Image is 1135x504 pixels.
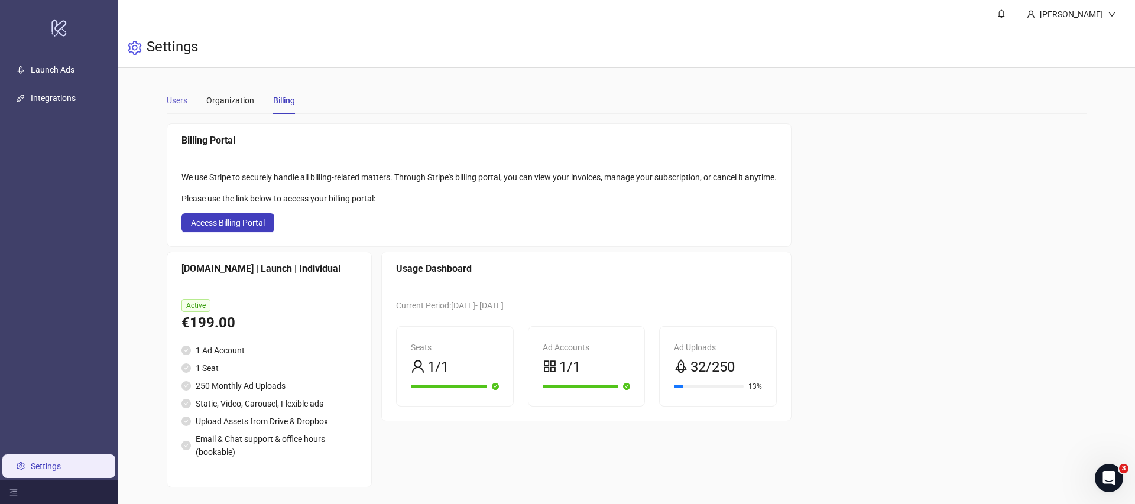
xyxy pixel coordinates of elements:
div: €199.00 [181,312,357,334]
div: Billing [273,94,295,107]
span: 1/1 [427,356,449,379]
li: Email & Chat support & office hours (bookable) [181,433,357,459]
li: 1 Seat [181,362,357,375]
iframe: Intercom live chat [1095,464,1123,492]
li: Upload Assets from Drive & Dropbox [181,415,357,428]
div: Billing Portal [181,133,777,148]
span: user [411,359,425,373]
div: [PERSON_NAME] [1035,8,1108,21]
div: Usage Dashboard [396,261,777,276]
span: Current Period: [DATE] - [DATE] [396,301,504,310]
span: check-circle [181,441,191,450]
span: rocket [674,359,688,373]
button: Access Billing Portal [181,213,274,232]
div: Seats [411,341,499,354]
span: check-circle [181,346,191,355]
span: check-circle [181,399,191,408]
span: 1/1 [559,356,581,379]
span: 32/250 [690,356,735,379]
span: check-circle [492,383,499,390]
span: Access Billing Portal [191,218,265,227]
div: We use Stripe to securely handle all billing-related matters. Through Stripe's billing portal, yo... [181,171,777,184]
span: menu-fold [9,488,18,496]
div: Users [167,94,187,107]
div: Please use the link below to access your billing portal: [181,192,777,205]
li: 1 Ad Account [181,344,357,357]
span: down [1108,10,1116,18]
span: 3 [1119,464,1128,473]
a: Settings [31,461,61,471]
div: [DOMAIN_NAME] | Launch | Individual [181,261,357,276]
span: check-circle [181,417,191,426]
span: setting [128,41,142,55]
span: bell [997,9,1006,18]
span: check-circle [181,381,191,391]
span: appstore [543,359,557,373]
span: Active [181,299,210,312]
h3: Settings [147,38,198,58]
li: 250 Monthly Ad Uploads [181,379,357,392]
div: Ad Uploads [674,341,762,354]
div: Ad Accounts [543,341,631,354]
li: Static, Video, Carousel, Flexible ads [181,397,357,410]
span: user [1027,10,1035,18]
span: check-circle [181,363,191,373]
a: Launch Ads [31,65,74,74]
span: 13% [748,383,762,390]
div: Organization [206,94,254,107]
span: check-circle [623,383,630,390]
a: Integrations [31,93,76,103]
